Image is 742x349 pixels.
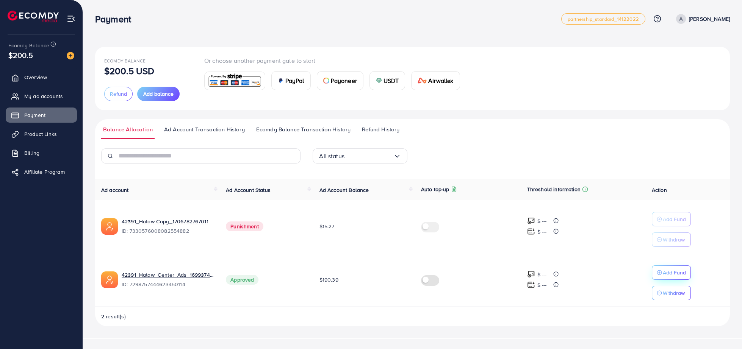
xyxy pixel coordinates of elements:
p: Withdraw [663,288,685,298]
span: PayPal [285,76,304,85]
span: $190.39 [319,276,338,284]
a: partnership_standard_14122022 [561,13,645,25]
p: Add Fund [663,268,686,277]
button: Add balance [137,87,180,101]
p: Withdraw [663,235,685,244]
div: Search for option [313,148,407,164]
input: Search for option [344,150,393,162]
span: USDT [384,76,399,85]
a: My ad accounts [6,89,77,104]
button: Refund [104,87,133,101]
p: $ --- [537,280,547,290]
a: Payment [6,108,77,123]
p: $ --- [537,217,547,226]
span: ID: 7330576008082554882 [122,227,214,235]
span: $200.5 [8,50,33,61]
img: menu [67,14,75,23]
span: Add balance [143,90,174,98]
span: Ad Account Transaction History [164,125,245,134]
div: <span class='underline'>42391_Hataw Copy_1706782767011</span></br>7330576008082554882 [122,218,214,235]
div: <span class='underline'>42391_Hataw_Center_Ads_1699374430760</span></br>7298757444623450114 [122,271,214,288]
p: Add Fund [663,215,686,224]
img: top-up amount [527,217,535,225]
p: $ --- [537,270,547,279]
span: Approved [226,275,258,285]
span: Airwallex [428,76,453,85]
button: Withdraw [652,286,691,300]
span: Action [652,186,667,194]
span: $15.27 [319,223,335,230]
img: top-up amount [527,270,535,278]
span: Ad Account Balance [319,186,369,194]
span: Ecomdy Balance [104,58,146,64]
img: card [376,78,382,84]
button: Add Fund [652,212,691,226]
p: Threshold information [527,185,581,194]
img: top-up amount [527,281,535,289]
h3: Payment [95,14,137,25]
p: $200.5 USD [104,66,155,75]
span: Ad Account Status [226,186,271,194]
p: $ --- [537,227,547,236]
span: Product Links [24,130,57,138]
img: logo [8,11,59,22]
a: Overview [6,70,77,85]
a: cardPayoneer [317,71,363,90]
span: Refund [110,90,127,98]
img: top-up amount [527,227,535,235]
img: card [323,78,329,84]
span: Payoneer [331,76,357,85]
a: cardPayPal [271,71,311,90]
span: Overview [24,73,47,81]
span: All status [319,150,344,162]
p: Auto top-up [421,185,449,194]
a: Product Links [6,126,77,142]
span: Payment [24,111,45,119]
img: card [207,73,263,89]
a: Billing [6,145,77,160]
a: [PERSON_NAME] [673,14,730,24]
span: Punishment [226,221,263,231]
span: ID: 7298757444623450114 [122,280,214,288]
span: 2 result(s) [101,313,126,320]
img: ic-ads-acc.e4c84228.svg [101,271,118,288]
span: Ad account [101,186,129,194]
p: [PERSON_NAME] [689,14,730,23]
span: Affiliate Program [24,168,65,176]
a: cardUSDT [369,71,405,90]
button: Withdraw [652,232,691,247]
span: Ecomdy Balance Transaction History [256,125,351,134]
img: card [418,78,427,84]
img: ic-ads-acc.e4c84228.svg [101,218,118,235]
span: Balance Allocation [103,125,153,134]
a: Affiliate Program [6,164,77,179]
span: Billing [24,149,39,157]
a: cardAirwallex [411,71,460,90]
span: Ecomdy Balance [8,42,49,49]
img: card [278,78,284,84]
img: image [67,52,74,59]
span: partnership_standard_14122022 [568,17,639,22]
p: Or choose another payment gate to start [204,56,466,65]
a: card [204,72,265,90]
button: Add Fund [652,265,691,280]
a: 42391_Hataw_Center_Ads_1699374430760 [122,271,214,279]
span: Refund History [362,125,399,134]
a: 42391_Hataw Copy_1706782767011 [122,218,214,225]
span: My ad accounts [24,92,63,100]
